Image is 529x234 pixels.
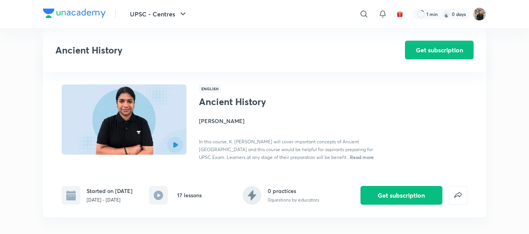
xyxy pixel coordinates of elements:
p: [DATE] - [DATE] [87,196,133,204]
h3: Ancient History [55,45,361,56]
p: 0 questions by educators [268,196,319,204]
button: UPSC - Centres [125,6,192,22]
img: Company Logo [43,9,106,18]
a: Company Logo [43,9,106,20]
h6: 0 practices [268,187,319,195]
button: avatar [394,8,406,20]
img: Yudhishthir [473,7,486,21]
img: Thumbnail [60,84,188,155]
button: false [449,186,467,205]
span: English [199,84,221,93]
h6: Started on [DATE] [87,187,133,195]
h6: 17 lessons [177,191,202,199]
img: avatar [396,11,403,18]
h1: Ancient History [199,96,327,107]
h4: [PERSON_NAME] [199,117,374,125]
img: streak [442,10,450,18]
span: Read more [350,154,374,160]
span: In this course, K. [PERSON_NAME] will cover important concepts of Ancient [GEOGRAPHIC_DATA] and t... [199,139,373,160]
button: Get subscription [405,41,474,59]
button: Get subscription [360,186,442,205]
